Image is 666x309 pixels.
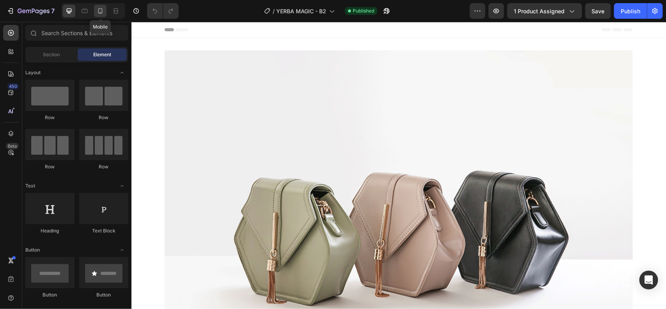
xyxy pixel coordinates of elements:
[585,3,611,19] button: Save
[79,163,128,170] div: Row
[7,83,19,89] div: 450
[79,114,128,121] div: Row
[353,7,374,14] span: Published
[3,3,58,19] button: 7
[79,227,128,234] div: Text Block
[25,246,40,254] span: Button
[131,22,666,309] iframe: Design area
[43,51,60,58] span: Section
[507,3,582,19] button: 1 product assigned
[116,244,128,256] span: Toggle open
[116,180,128,192] span: Toggle open
[25,291,75,298] div: Button
[25,227,75,234] div: Heading
[621,7,640,15] div: Publish
[273,7,275,15] span: /
[79,291,128,298] div: Button
[592,8,605,14] span: Save
[6,143,19,149] div: Beta
[25,114,75,121] div: Row
[276,7,326,15] span: YERBA MAGIC - B2
[51,6,55,16] p: 7
[25,163,75,170] div: Row
[614,3,647,19] button: Publish
[25,25,128,41] input: Search Sections & Elements
[147,3,179,19] div: Undo/Redo
[25,69,41,76] span: Layout
[93,51,111,58] span: Element
[514,7,565,15] span: 1 product assigned
[25,182,35,189] span: Text
[116,66,128,79] span: Toggle open
[639,271,658,289] div: Open Intercom Messenger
